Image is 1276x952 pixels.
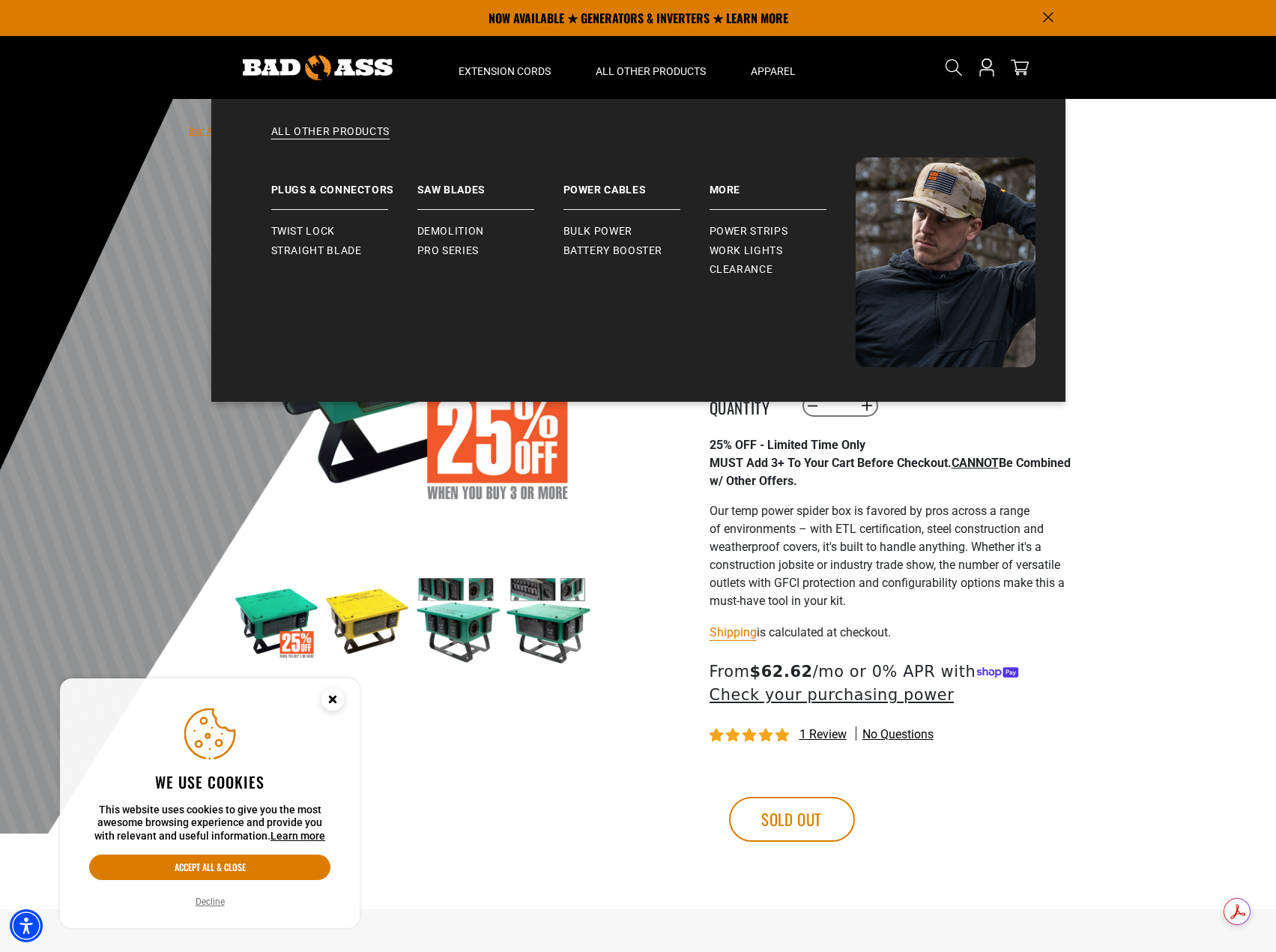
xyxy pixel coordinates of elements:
[189,126,290,136] a: Bad Ass Extension Cords
[241,124,1035,157] a: All Other Products
[710,222,856,241] a: Power Strips
[89,855,330,880] button: Accept all & close
[417,222,563,241] a: Demolition
[862,726,934,743] span: No questions
[710,244,783,258] span: Work Lights
[710,396,784,415] label: Quantity
[417,225,484,238] span: Demolition
[975,36,999,99] a: Open this option
[856,157,1035,367] img: Bad Ass Extension Cords
[710,225,788,238] span: Power Strips
[306,678,360,725] button: Close this option
[942,55,966,79] summary: Search
[89,804,330,843] p: This website uses cookies to give you the most awesome browsing experience and provide you with r...
[710,438,865,452] strong: 25% OFF - Limited Time Only
[710,456,1071,488] strong: MUST Add 3+ To Your Cart Before Checkout. Be Combined w/ Other Offers.
[271,244,362,258] span: Straight Blade
[710,504,1065,608] span: Our temp power spider box is favored by pros across a range of environments – with ETL certificat...
[417,157,563,210] a: Saw Blades
[952,456,999,470] span: CANNOT
[710,729,792,743] span: 5.00 stars
[563,241,710,261] a: Battery Booster
[710,622,1077,642] div: is calculated at checkout.
[710,436,1077,610] div: Page 1
[710,157,856,210] a: Battery Booster More Power Strips
[710,241,856,261] a: Work Lights
[324,577,411,664] img: yellow
[414,577,501,664] img: green
[728,36,818,99] summary: Apparel
[60,678,360,929] aside: Cookie Consent
[417,244,479,258] span: Pro Series
[271,225,335,238] span: Twist Lock
[10,909,43,942] div: Accessibility Menu
[563,225,632,238] span: Bulk Power
[270,830,325,842] a: This website uses cookies to give you the most awesome browsing experience and provide you with r...
[436,36,573,99] summary: Extension Cords
[243,55,393,80] img: Bad Ass Extension Cords
[271,157,417,210] a: Plugs & Connectors
[271,241,417,261] a: Straight Blade
[751,64,796,78] span: Apparel
[417,241,563,261] a: Pro Series
[563,222,710,241] a: Bulk Power
[563,157,710,210] a: Power Cables
[596,64,706,78] span: All Other Products
[1008,58,1032,76] a: cart
[710,263,773,277] span: Clearance
[710,260,856,280] a: Clearance
[573,36,728,99] summary: All Other Products
[563,244,663,258] span: Battery Booster
[729,797,855,842] button: Sold out
[459,64,551,78] span: Extension Cords
[191,894,229,909] button: Decline
[271,222,417,241] a: Twist Lock
[799,727,847,741] span: 1 review
[189,121,572,139] nav: breadcrumbs
[505,577,592,664] img: green
[710,625,757,639] a: Shipping
[89,772,330,792] h2: We use cookies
